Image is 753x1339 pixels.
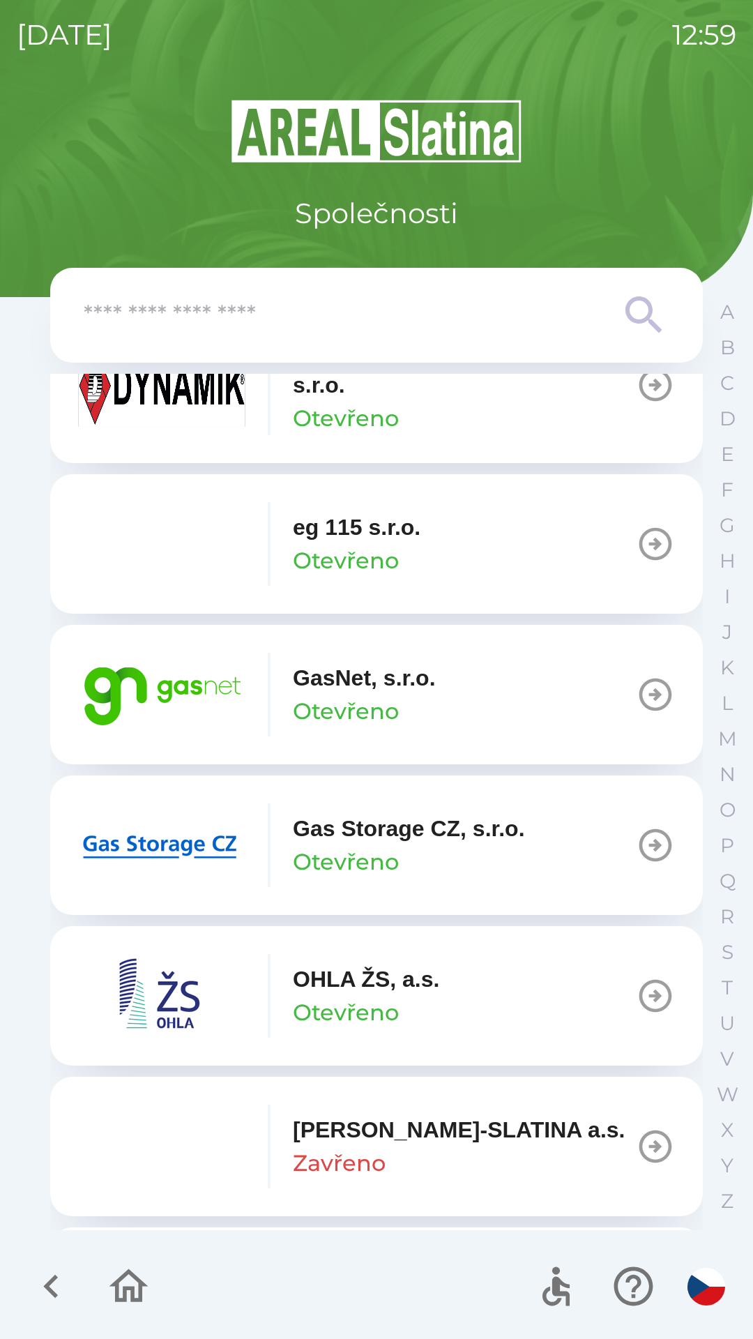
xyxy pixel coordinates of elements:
[293,996,399,1029] p: Otevřeno
[720,762,736,787] p: N
[721,442,734,467] p: E
[720,1047,734,1071] p: V
[710,757,745,792] button: N
[293,661,436,695] p: GasNet, s.r.o.
[710,1041,745,1077] button: V
[720,798,736,822] p: O
[293,402,399,435] p: Otevřeno
[50,776,703,915] button: Gas Storage CZ, s.r.o.Otevřeno
[78,954,245,1038] img: 95230cbc-907d-4dce-b6ee-20bf32430970.png
[720,407,736,431] p: D
[17,14,112,56] p: [DATE]
[710,1112,745,1148] button: X
[721,1153,733,1178] p: Y
[710,365,745,401] button: C
[687,1268,725,1306] img: cs flag
[710,863,745,899] button: Q
[50,307,703,463] button: DYNAMIK CONSTRUCTION CZ, s.r.o.Otevřeno
[78,502,245,586] img: 1a4889b5-dc5b-4fa6-815e-e1339c265386.png
[721,1118,733,1142] p: X
[293,1113,625,1147] p: [PERSON_NAME]-SLATINA a.s.
[50,98,703,165] img: Logo
[720,513,735,538] p: G
[710,935,745,970] button: S
[722,691,733,716] p: L
[50,1077,703,1216] button: [PERSON_NAME]-SLATINA a.s.Zavřeno
[293,845,399,879] p: Otevřeno
[293,962,439,996] p: OHLA ŽS, a.s.
[78,653,245,736] img: 95bd5263-4d84-4234-8c68-46e365c669f1.png
[293,510,420,544] p: eg 115 s.r.o.
[710,686,745,721] button: L
[720,656,734,680] p: K
[710,330,745,365] button: B
[295,192,458,234] p: Společnosti
[672,14,736,56] p: 12:59
[710,1077,745,1112] button: W
[78,1105,245,1188] img: e7973d4e-78b1-4a83-8dc1-9059164483d7.png
[710,294,745,330] button: A
[720,300,734,324] p: A
[720,371,734,395] p: C
[78,803,245,887] img: 2bd567fa-230c-43b3-b40d-8aef9e429395.png
[710,828,745,863] button: P
[50,474,703,614] button: eg 115 s.r.o.Otevřeno
[710,792,745,828] button: O
[710,579,745,614] button: I
[724,584,730,609] p: I
[293,1147,386,1180] p: Zavřeno
[710,970,745,1006] button: T
[50,625,703,764] button: GasNet, s.r.o.Otevřeno
[710,614,745,650] button: J
[710,650,745,686] button: K
[78,343,245,427] img: 9aa1c191-0426-4a03-845b-4981a011e109.jpeg
[722,620,732,644] p: J
[721,1189,733,1213] p: Z
[710,721,745,757] button: M
[50,926,703,1066] button: OHLA ŽS, a.s.Otevřeno
[293,695,399,728] p: Otevřeno
[293,544,399,577] p: Otevřeno
[720,335,735,360] p: B
[722,976,733,1000] p: T
[720,869,736,893] p: Q
[720,833,734,858] p: P
[720,549,736,573] p: H
[721,478,733,502] p: F
[710,437,745,472] button: E
[710,543,745,579] button: H
[722,940,733,964] p: S
[710,1006,745,1041] button: U
[720,1011,735,1036] p: U
[710,472,745,508] button: F
[710,899,745,935] button: R
[710,401,745,437] button: D
[710,1183,745,1219] button: Z
[717,1082,738,1107] p: W
[710,1148,745,1183] button: Y
[718,727,737,751] p: M
[293,812,525,845] p: Gas Storage CZ, s.r.o.
[720,905,734,929] p: R
[710,508,745,543] button: G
